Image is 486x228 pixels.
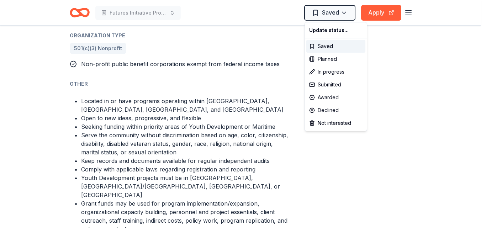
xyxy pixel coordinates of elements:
div: Planned [306,53,365,65]
div: Declined [306,104,365,117]
div: Not interested [306,117,365,129]
span: Futures Initiative Program [110,9,167,17]
div: In progress [306,65,365,78]
div: Awarded [306,91,365,104]
div: Update status... [306,24,365,37]
div: Saved [306,40,365,53]
div: Submitted [306,78,365,91]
